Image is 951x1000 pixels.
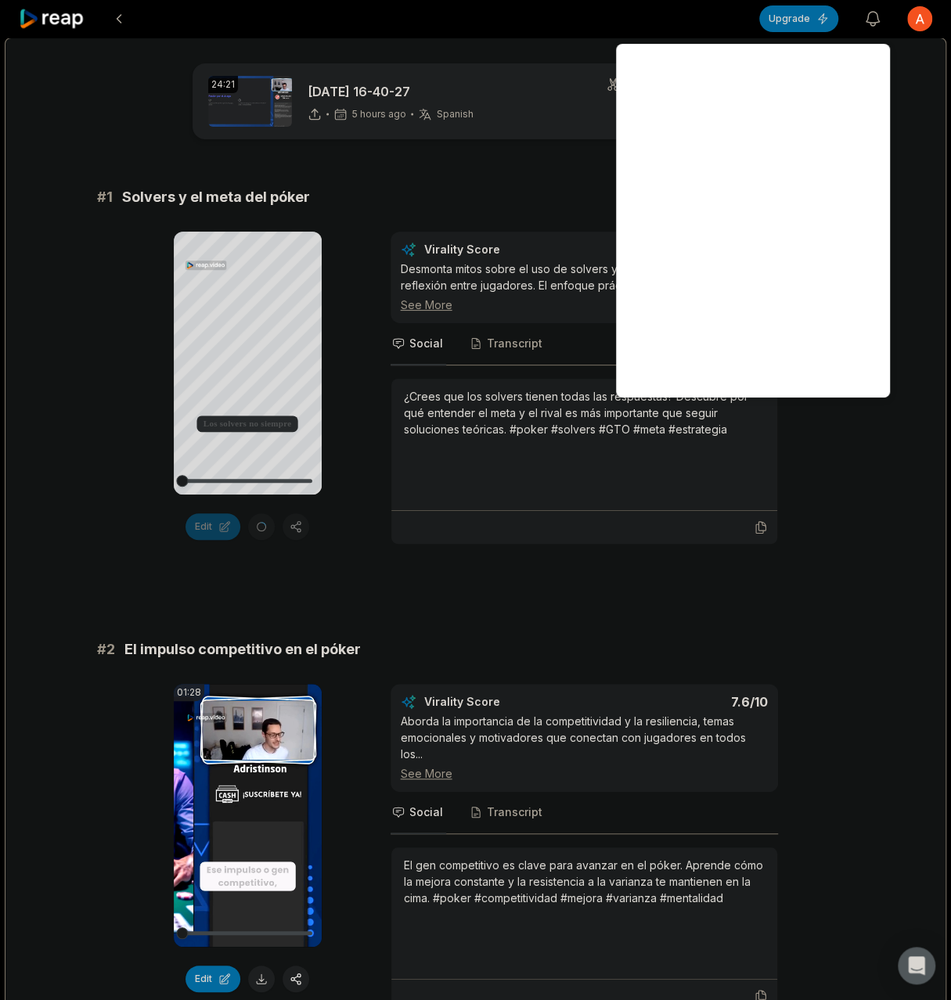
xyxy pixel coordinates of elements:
[401,765,768,782] div: See More
[401,261,768,313] div: Desmonta mitos sobre el uso de solvers y GTO, generando debate y reflexión entre jugadores. El en...
[437,108,474,121] span: Spanish
[308,82,474,101] p: [DATE] 16-40-27
[401,297,768,313] div: See More
[404,857,765,906] div: El gen competitivo es clave para avanzar en el póker. Aprende cómo la mejora constante y la resis...
[487,804,542,820] span: Transcript
[487,336,542,351] span: Transcript
[352,108,406,121] span: 5 hours ago
[122,186,310,208] span: Solvers y el meta del póker
[124,638,361,660] span: El impulso competitivo en el póker
[391,323,778,365] nav: Tabs
[409,336,443,351] span: Social
[401,713,768,782] div: Aborda la importancia de la competitividad y la resiliencia, temas emocionales y motivadores que ...
[174,684,322,947] video: Your browser does not support mp4 format.
[186,513,240,540] button: Edit
[391,792,778,834] nav: Tabs
[424,694,593,710] div: Virality Score
[97,186,113,208] span: # 1
[409,804,443,820] span: Social
[186,966,240,992] button: Edit
[898,947,935,984] div: Open Intercom Messenger
[759,5,838,32] button: Upgrade
[404,388,765,437] div: ¿Crees que los solvers tienen todas las respuestas? Descubre por qué entender el meta y el rival ...
[424,242,593,257] div: Virality Score
[97,638,115,660] span: # 2
[600,694,768,710] div: 7.6 /10
[600,242,768,257] div: 7.8 /10
[208,76,238,93] div: 24:21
